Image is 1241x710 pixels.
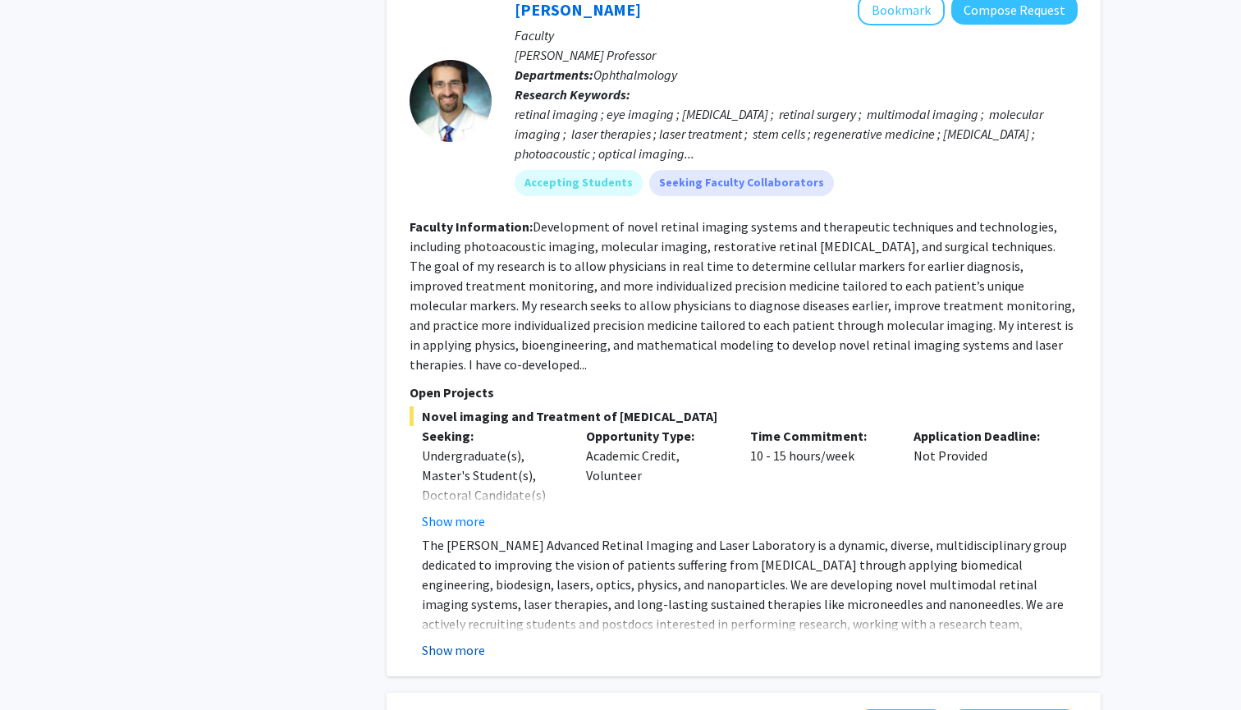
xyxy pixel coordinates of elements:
[422,535,1078,693] p: The [PERSON_NAME] Advanced Retinal Imaging and Laser Laboratory is a dynamic, diverse, multidisci...
[12,636,70,698] iframe: Chat
[738,426,902,531] div: 10 - 15 hours/week
[422,511,485,531] button: Show more
[410,382,1078,402] p: Open Projects
[515,104,1078,163] div: retinal imaging ; eye imaging ; [MEDICAL_DATA] ; retinal surgery ; multimodal imaging ; molecular...
[410,218,533,235] b: Faculty Information:
[593,66,677,83] span: Ophthalmology
[515,25,1078,45] p: Faculty
[901,426,1065,531] div: Not Provided
[586,426,726,446] p: Opportunity Type:
[422,426,561,446] p: Seeking:
[515,45,1078,65] p: [PERSON_NAME] Professor
[410,406,1078,426] span: Novel imaging and Treatment of [MEDICAL_DATA]
[515,86,630,103] b: Research Keywords:
[422,446,561,643] div: Undergraduate(s), Master's Student(s), Doctoral Candidate(s) (PhD, MD, DMD, PharmD, etc.), Postdo...
[574,426,738,531] div: Academic Credit, Volunteer
[515,170,643,196] mat-chip: Accepting Students
[914,426,1053,446] p: Application Deadline:
[410,218,1075,373] fg-read-more: Development of novel retinal imaging systems and therapeutic techniques and technologies, includi...
[515,66,593,83] b: Departments:
[750,426,890,446] p: Time Commitment:
[649,170,834,196] mat-chip: Seeking Faculty Collaborators
[422,640,485,660] button: Show more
